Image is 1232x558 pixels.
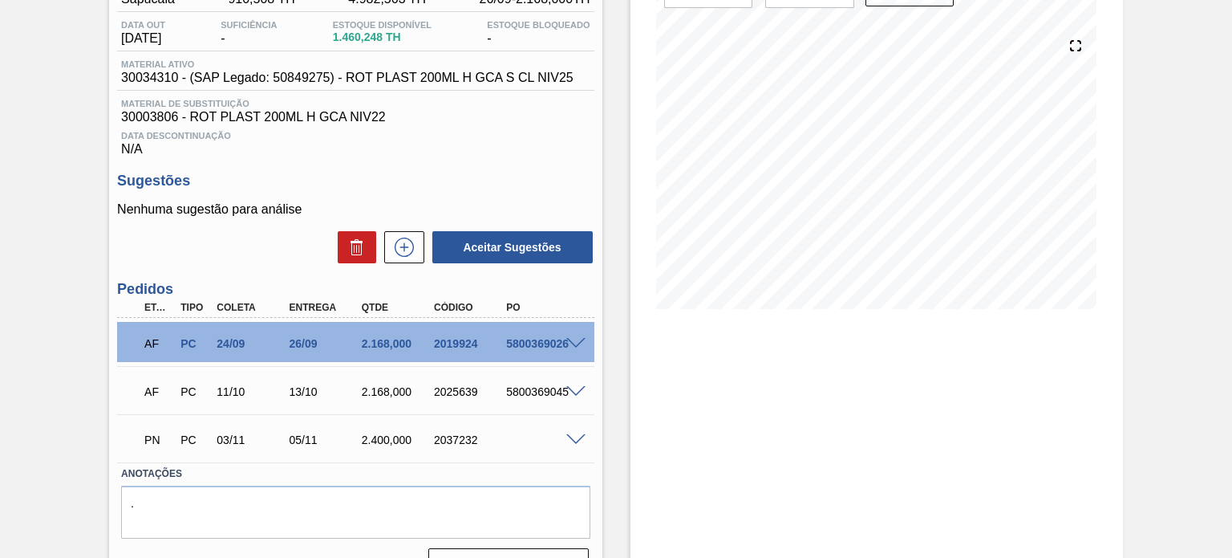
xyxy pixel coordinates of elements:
[121,71,573,85] span: 30034310 - (SAP Legado: 50849275) - ROT PLAST 200ML H GCA S CL NIV25
[176,385,213,398] div: Pedido de Compra
[144,434,172,446] p: PN
[221,20,277,30] span: Suficiência
[286,302,365,313] div: Entrega
[376,231,424,263] div: Nova sugestão
[213,385,292,398] div: 11/10/2025
[121,59,573,69] span: Material ativo
[121,462,590,486] label: Anotações
[502,302,582,313] div: PO
[117,124,594,157] div: N/A
[483,20,594,46] div: -
[213,302,292,313] div: Coleta
[358,434,437,446] div: 2.400,000
[333,20,432,30] span: Estoque Disponível
[144,385,172,398] p: AF
[121,31,165,46] span: [DATE]
[432,231,593,263] button: Aceitar Sugestões
[140,302,176,313] div: Etapa
[330,231,376,263] div: Excluir Sugestões
[358,337,437,350] div: 2.168,000
[117,281,594,298] h3: Pedidos
[213,434,292,446] div: 03/11/2025
[424,230,594,265] div: Aceitar Sugestões
[121,486,590,539] textarea: .
[286,434,365,446] div: 05/11/2025
[502,337,582,350] div: 5800369026
[487,20,590,30] span: Estoque Bloqueado
[117,173,594,189] h3: Sugestões
[176,434,213,446] div: Pedido de Compra
[358,385,437,398] div: 2.168,000
[140,326,176,361] div: Aguardando Faturamento
[121,99,590,108] span: Material de Substituição
[333,31,432,43] span: 1.460,248 TH
[140,374,176,409] div: Aguardando Faturamento
[286,337,365,350] div: 26/09/2025
[140,422,176,458] div: Pedido em Negociação
[430,434,509,446] div: 2037232
[217,20,281,46] div: -
[117,202,594,217] p: Nenhuma sugestão para análise
[286,385,365,398] div: 13/10/2025
[430,337,509,350] div: 2019924
[213,337,292,350] div: 24/09/2025
[144,337,172,350] p: AF
[430,302,509,313] div: Código
[176,337,213,350] div: Pedido de Compra
[121,131,590,141] span: Data Descontinuação
[176,302,213,313] div: Tipo
[358,302,437,313] div: Qtde
[121,110,590,124] span: 30003806 - ROT PLAST 200ML H GCA NIV22
[502,385,582,398] div: 5800369045
[430,385,509,398] div: 2025639
[121,20,165,30] span: Data out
